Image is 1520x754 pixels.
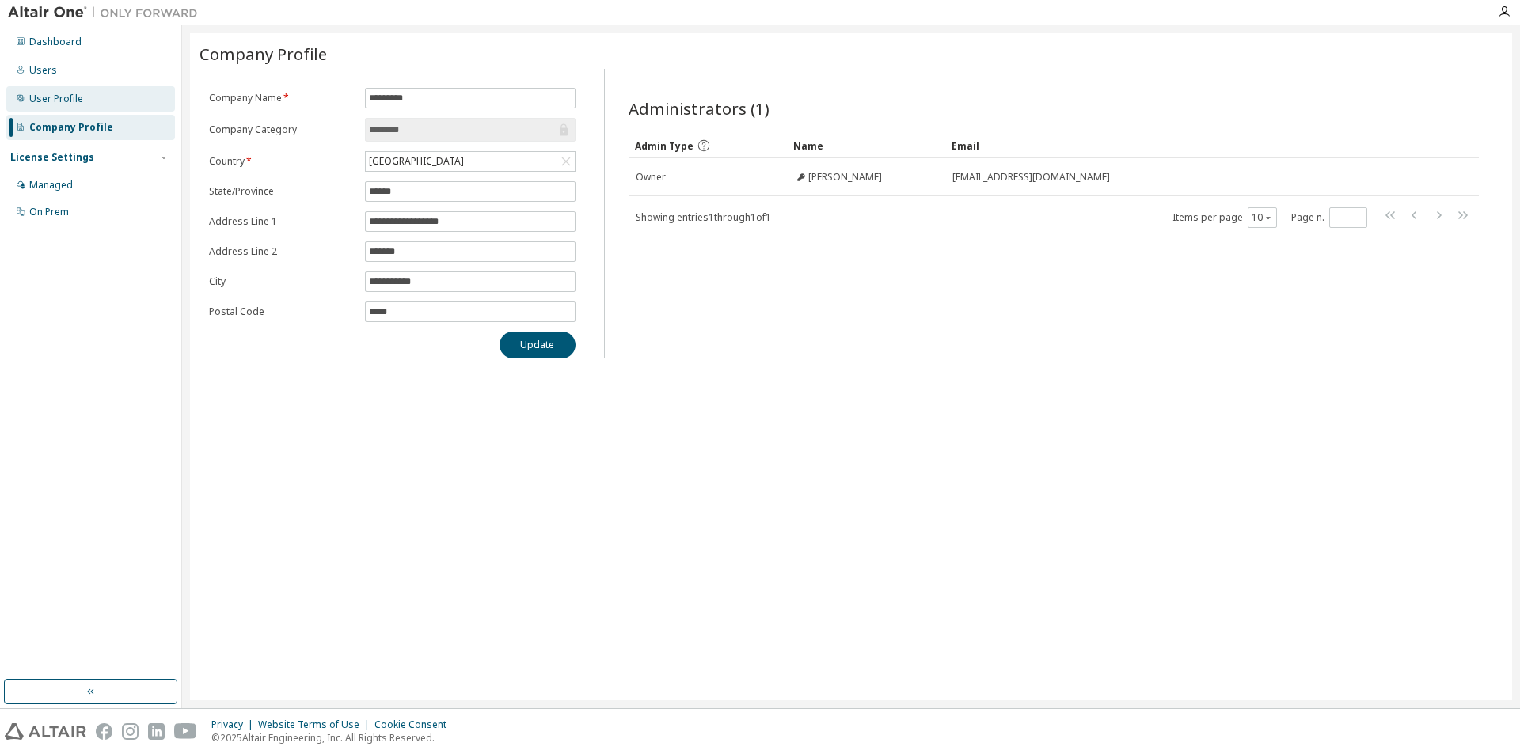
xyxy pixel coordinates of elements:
div: On Prem [29,206,69,218]
div: Dashboard [29,36,82,48]
div: Privacy [211,718,258,731]
label: Company Category [209,123,355,136]
span: Items per page [1172,207,1277,228]
div: Users [29,64,57,77]
img: Altair One [8,5,206,21]
button: Update [500,332,576,358]
label: Country [209,155,355,168]
img: linkedin.svg [148,723,165,740]
span: [PERSON_NAME] [808,171,882,184]
div: [GEOGRAPHIC_DATA] [366,152,575,171]
span: Administrators (1) [629,97,769,119]
img: youtube.svg [174,723,197,740]
span: Page n. [1291,207,1367,228]
div: Managed [29,179,73,191]
div: Company Profile [29,121,113,134]
label: Address Line 1 [209,215,355,228]
label: City [209,275,355,288]
div: Website Terms of Use [258,718,374,731]
img: facebook.svg [96,723,112,740]
img: instagram.svg [122,723,139,740]
span: Company Profile [199,43,327,65]
span: Showing entries 1 through 1 of 1 [636,210,771,224]
div: User Profile [29,93,83,105]
span: Admin Type [635,139,693,153]
label: Postal Code [209,305,355,318]
div: License Settings [10,151,94,164]
p: © 2025 Altair Engineering, Inc. All Rights Reserved. [211,731,456,745]
label: State/Province [209,185,355,198]
div: [GEOGRAPHIC_DATA] [367,153,466,170]
span: [EMAIL_ADDRESS][DOMAIN_NAME] [952,171,1110,184]
div: Name [793,133,939,158]
label: Address Line 2 [209,245,355,258]
label: Company Name [209,92,355,104]
button: 10 [1252,211,1273,224]
img: altair_logo.svg [5,723,86,740]
div: Email [952,133,1434,158]
div: Cookie Consent [374,718,456,731]
span: Owner [636,171,666,184]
